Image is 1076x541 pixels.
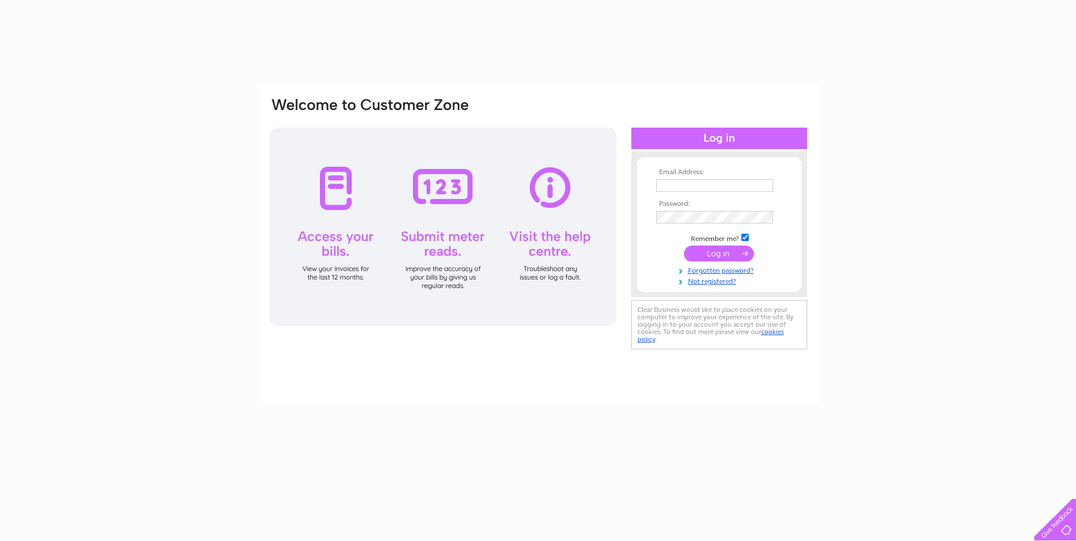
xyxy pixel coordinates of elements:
[631,300,807,349] div: Clear Business would like to place cookies on your computer to improve your experience of the sit...
[656,264,785,275] a: Forgotten password?
[638,328,784,343] a: cookies policy
[653,232,785,243] td: Remember me?
[653,168,785,176] th: Email Address:
[684,246,754,261] input: Submit
[653,200,785,208] th: Password:
[656,275,785,286] a: Not registered?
